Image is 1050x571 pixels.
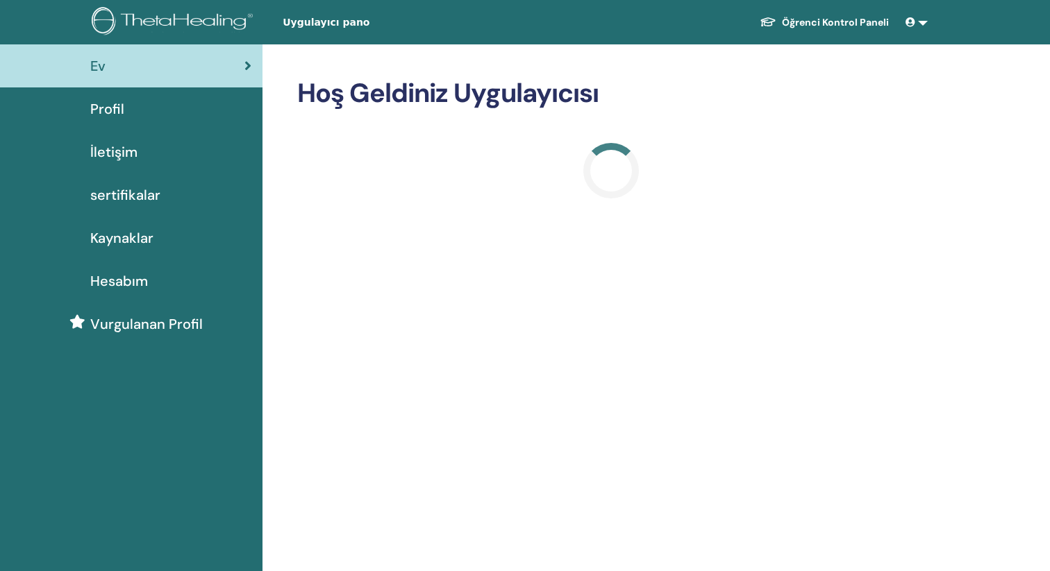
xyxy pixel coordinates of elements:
[90,142,137,162] span: İletişim
[283,15,491,30] span: Uygulayıcı pano
[92,7,258,38] img: logo.png
[749,10,900,35] a: Öğrenci Kontrol Paneli
[297,78,925,110] h2: Hoş Geldiniz Uygulayıcısı
[90,99,124,119] span: Profil
[90,271,148,291] span: Hesabım
[90,185,160,205] span: sertifikalar
[90,228,153,248] span: Kaynaklar
[90,314,203,334] span: Vurgulanan Profil
[90,56,106,76] span: Ev
[760,16,776,28] img: graduation-cap-white.svg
